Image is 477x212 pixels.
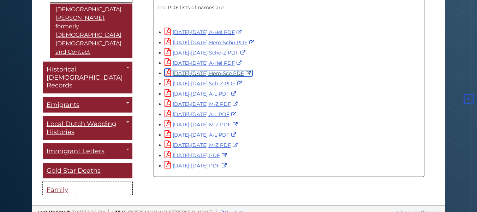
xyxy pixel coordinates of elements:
a: [DATE]-[DATE] PDF [165,152,228,159]
span: Immigrant Letters [47,147,105,155]
span: Emigrants [47,101,79,109]
a: Local Dutch Wedding Histories [43,116,132,140]
a: Back to Top [462,96,475,102]
a: [DATE]-[DATE] A-Hel PDF [165,60,243,66]
a: [DATE]-[DATE] M-Z PDF [165,101,239,107]
span: Local Dutch Wedding Histories [47,120,116,136]
a: [DATE]-[DATE] Hem-Schn PDF [165,39,256,46]
a: [DATE]-[DATE] Scho-Z PDF [165,50,247,56]
a: [DATE]-[DATE] A-L PDF [165,91,238,97]
a: Gold Star Deaths [43,163,132,179]
a: [DATE]-[DATE] M-Z PDF [165,142,239,148]
a: Historical [DEMOGRAPHIC_DATA] Records [43,62,132,93]
a: [DATE]-[DATE] A-L PDF [165,132,238,138]
a: [DATE]-[DATE] A-L PDF [165,111,238,118]
a: [DEMOGRAPHIC_DATA][PERSON_NAME], formerly [DEMOGRAPHIC_DATA] [DEMOGRAPHIC_DATA] and Contact [50,4,132,58]
span: Family Histories/Genealogies [47,186,116,202]
span: Gold Star Deaths [47,167,101,174]
a: [DATE]-[DATE] PDF [165,162,228,169]
span: Historical [DEMOGRAPHIC_DATA] Records [47,65,123,89]
a: Family Histories/Genealogies [43,182,132,206]
a: [DATE]-[DATE] Hem-Sce PDF [165,70,252,76]
a: Emigrants [43,97,132,113]
a: [DATE]-[DATE] A-Hel PDF [165,29,243,35]
a: [DATE]-[DATE] Sch-Z PDF [165,80,244,87]
p: The PDF lists of names are: [157,4,421,11]
a: Immigrant Letters [43,143,132,159]
a: [DATE]-[DATE] M-Z PDF [165,121,239,128]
